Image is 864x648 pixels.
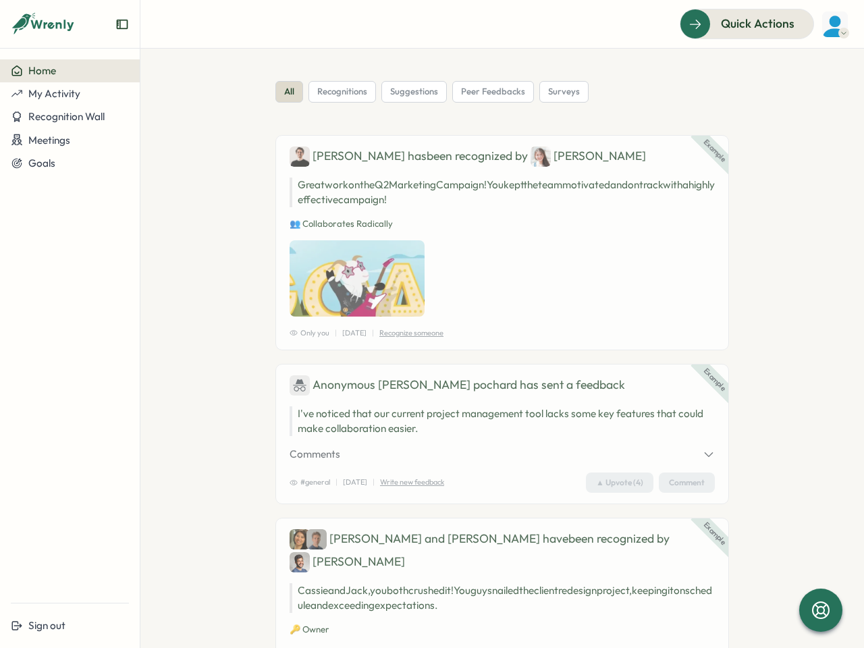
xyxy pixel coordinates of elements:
[343,477,367,488] p: [DATE]
[531,146,551,167] img: Jane
[290,327,329,339] span: Only you
[335,477,337,488] p: |
[461,86,525,98] span: peer feedbacks
[290,529,715,572] div: [PERSON_NAME] and [PERSON_NAME] have been recognized by
[290,375,517,396] div: Anonymous [PERSON_NAME] pochard
[372,327,374,339] p: |
[721,15,794,32] span: Quick Actions
[680,9,814,38] button: Quick Actions
[373,477,375,488] p: |
[115,18,129,31] button: Expand sidebar
[548,86,580,98] span: surveys
[335,327,337,339] p: |
[290,477,330,488] span: #general
[290,552,310,572] img: Carlos
[290,146,715,167] div: [PERSON_NAME] has been recognized by
[290,375,715,396] div: has sent a feedback
[290,583,715,613] p: Cassie and Jack, you both crushed it! You guys nailed the client redesign project, keeping it on ...
[290,447,340,462] span: Comments
[28,157,55,169] span: Goals
[28,619,65,632] span: Sign out
[390,86,438,98] span: suggestions
[28,87,80,100] span: My Activity
[379,327,443,339] p: Recognize someone
[822,11,848,37] img: Varghese Thomas Eeralil
[28,134,70,146] span: Meetings
[290,178,715,207] p: Great work on the Q2 Marketing Campaign! You kept the team motivated and on track with a highly e...
[531,146,646,167] div: [PERSON_NAME]
[290,240,425,316] img: Recognition Image
[290,218,715,230] p: 👥 Collaborates Radically
[290,552,405,572] div: [PERSON_NAME]
[317,86,367,98] span: recognitions
[342,327,367,339] p: [DATE]
[306,529,327,549] img: Jack
[380,477,444,488] p: Write new feedback
[28,110,105,123] span: Recognition Wall
[28,64,56,77] span: Home
[284,86,294,98] span: all
[290,624,715,636] p: 🔑 Owner
[290,146,310,167] img: Ben
[290,529,310,549] img: Cassie
[290,447,715,462] button: Comments
[298,406,715,436] p: I've noticed that our current project management tool lacks some key features that could make col...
